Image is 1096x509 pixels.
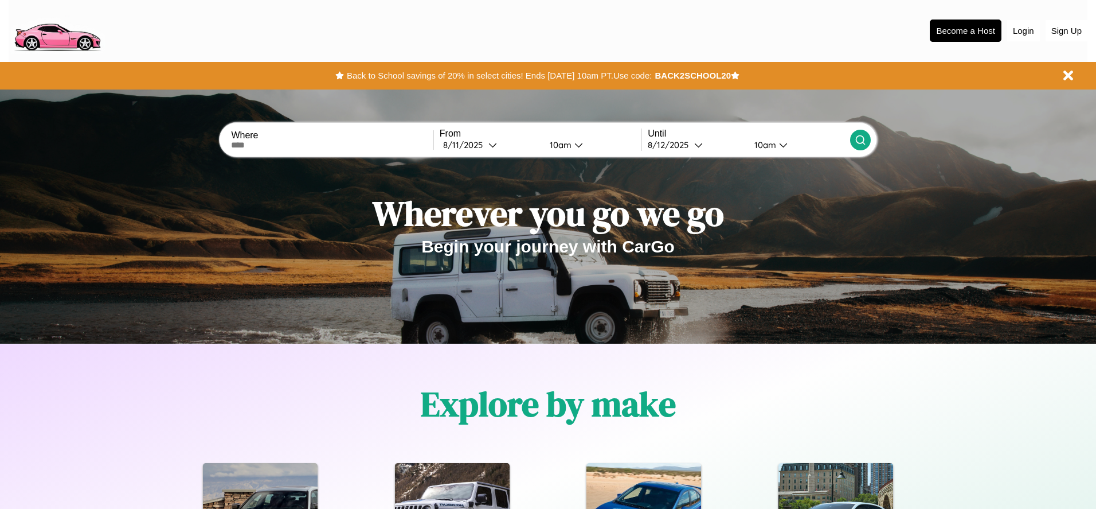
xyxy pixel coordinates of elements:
button: Back to School savings of 20% in select cities! Ends [DATE] 10am PT.Use code: [344,68,655,84]
div: 10am [544,139,574,150]
label: From [440,129,641,139]
button: Login [1007,20,1040,41]
div: 10am [749,139,779,150]
b: BACK2SCHOOL20 [655,71,731,80]
button: 10am [745,139,850,151]
div: 8 / 11 / 2025 [443,139,488,150]
div: 8 / 12 / 2025 [648,139,694,150]
h1: Explore by make [421,380,676,428]
button: Sign Up [1046,20,1087,41]
label: Where [231,130,433,141]
img: logo [9,6,105,54]
label: Until [648,129,850,139]
button: 8/11/2025 [440,139,541,151]
button: Become a Host [930,20,1001,42]
button: 10am [541,139,641,151]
